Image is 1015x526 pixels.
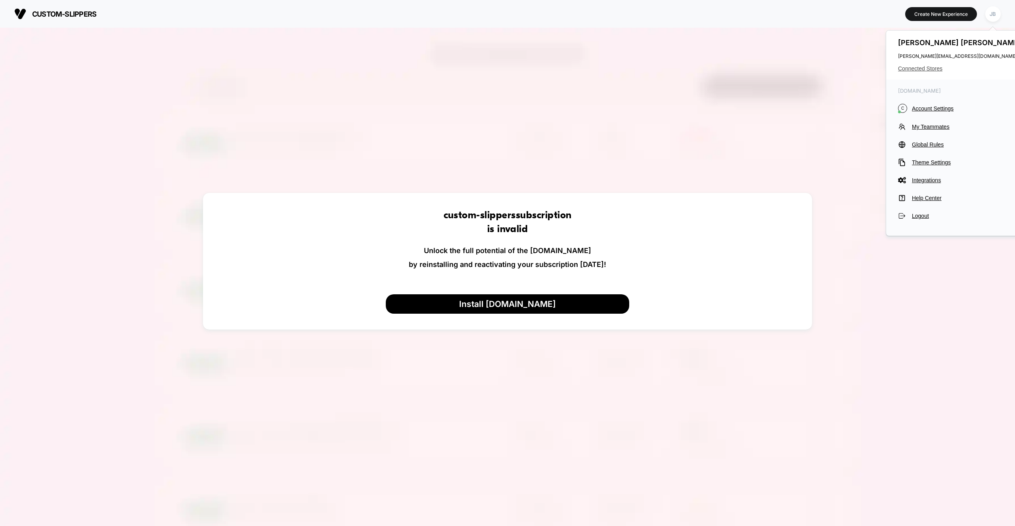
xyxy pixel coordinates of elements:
[14,8,26,20] img: Visually logo
[898,104,907,113] i: C
[12,8,99,20] button: custom-slippers
[444,209,572,236] h1: custom-slippers subscription is invalid
[985,6,1001,22] div: JB
[409,244,606,271] p: Unlock the full potential of the [DOMAIN_NAME] by reinstalling and reactivating your subscription...
[983,6,1003,22] button: JB
[32,10,96,18] span: custom-slippers
[386,294,629,314] button: Install [DOMAIN_NAME]
[905,7,977,21] button: Create New Experience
